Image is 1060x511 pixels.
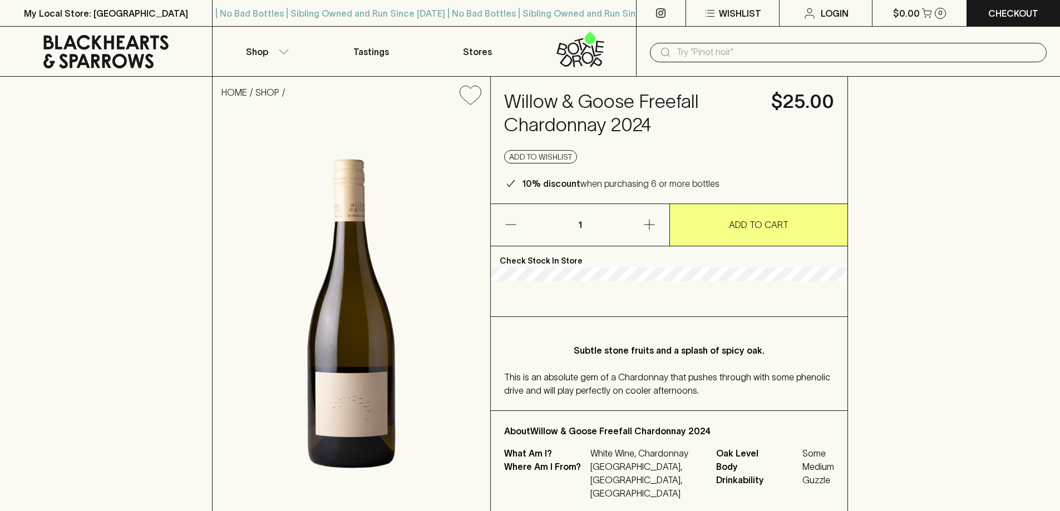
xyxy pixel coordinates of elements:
p: Shop [246,45,268,58]
a: SHOP [255,87,279,97]
a: Stores [425,27,530,76]
p: $0.00 [893,7,920,20]
p: 1 [566,204,593,246]
p: when purchasing 6 or more bottles [522,177,719,190]
p: Check Stock In Store [491,246,847,267]
span: Some [802,446,834,460]
p: ADD TO CART [729,218,788,231]
p: Subtle stone fruits and a splash of spicy oak. [526,344,812,357]
p: About Willow & Goose Freefall Chardonnay 2024 [504,424,834,438]
p: Where Am I From? [504,460,588,500]
h4: $25.00 [771,90,834,113]
a: HOME [221,87,247,97]
h4: Willow & Goose Freefall Chardonnay 2024 [504,90,758,137]
p: My Local Store: [GEOGRAPHIC_DATA] [24,7,188,20]
p: [GEOGRAPHIC_DATA], [GEOGRAPHIC_DATA], [GEOGRAPHIC_DATA] [590,460,703,500]
span: This is an absolute gem of a Chardonnay that pushes through with some phenolic drive and will pla... [504,372,830,395]
span: Body [716,460,800,473]
p: White Wine, Chardonnay [590,446,703,460]
p: What Am I? [504,446,588,460]
b: 10% discount [522,178,580,188]
span: Medium [802,460,834,473]
p: Wishlist [719,7,761,20]
button: Shop [213,27,318,76]
button: Add to wishlist [504,150,577,163]
p: Tastings [353,45,389,58]
button: Add to wishlist [455,81,486,110]
button: ADD TO CART [670,204,848,246]
input: Try "Pinot noir" [677,43,1038,61]
span: Drinkability [716,473,800,487]
p: Stores [463,45,492,58]
p: Checkout [988,7,1038,20]
a: Tastings [318,27,424,76]
span: Oak Level [716,446,800,460]
p: Login [821,7,849,20]
p: 0 [938,10,943,16]
span: Guzzle [802,473,834,487]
